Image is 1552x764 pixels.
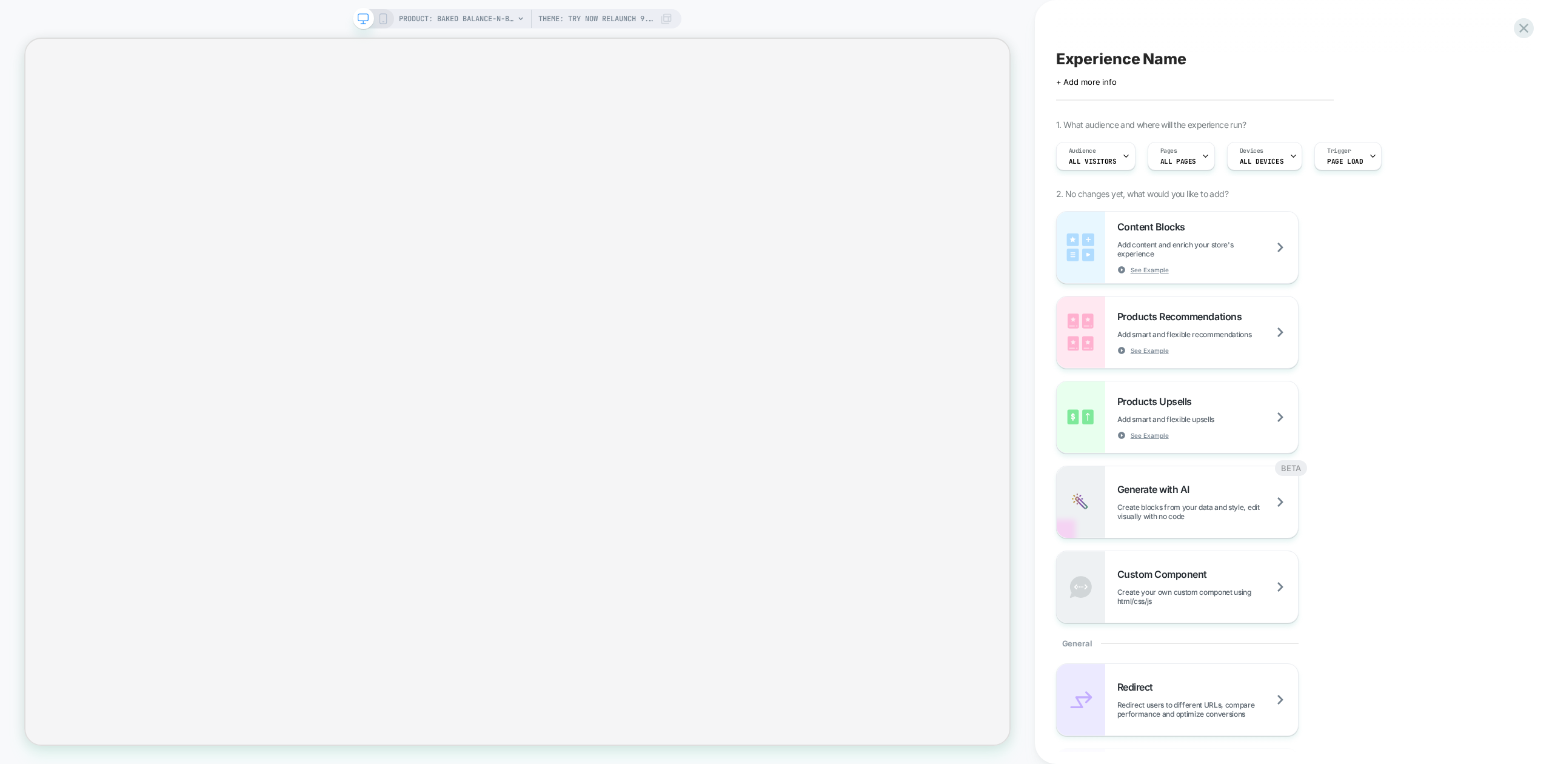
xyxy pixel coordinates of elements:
span: Redirect users to different URLs, compare performance and optimize conversions [1117,700,1298,719]
span: Custom Component [1117,568,1213,580]
span: ALL DEVICES [1240,157,1283,166]
span: Devices [1240,147,1263,155]
span: Audience [1069,147,1096,155]
span: ALL PAGES [1160,157,1196,166]
span: Pages [1160,147,1177,155]
span: Add content and enrich your store's experience [1117,240,1298,258]
span: 1. What audience and where will the experience run? [1056,119,1246,130]
span: Generate with AI [1117,483,1196,495]
span: Page Load [1327,157,1363,166]
span: Add smart and flexible upsells [1117,415,1245,424]
span: Create blocks from your data and style, edit visually with no code [1117,503,1298,521]
span: Products Recommendations [1117,310,1248,323]
span: See Example [1131,431,1169,440]
div: General [1056,623,1299,663]
span: Redirect [1117,681,1159,693]
span: See Example [1131,266,1169,274]
span: Theme: TRY NOW RELAUNCH 9.26 [PERSON_NAME]-Shopify/main [538,9,654,28]
span: Create your own custom componet using html/css/js [1117,588,1298,606]
span: All Visitors [1069,157,1117,166]
div: BETA [1275,460,1307,476]
span: Add smart and flexible recommendations [1117,330,1282,339]
span: See Example [1131,346,1169,355]
span: Trigger [1327,147,1351,155]
span: Experience Name [1056,50,1186,68]
span: 2. No changes yet, what would you like to add? [1056,189,1228,199]
span: + Add more info [1056,77,1117,87]
span: PRODUCT: Baked Balance-n-Brighten Color Correcting Foundation [399,9,514,28]
span: Content Blocks [1117,221,1191,233]
span: Products Upsells [1117,395,1198,407]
